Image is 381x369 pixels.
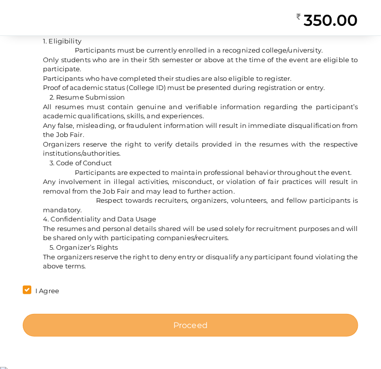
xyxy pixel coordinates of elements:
span: Proceed [173,319,208,331]
li: Organizers reserve the right to verify details provided in the resumes with the respective instit... [43,140,358,158]
span: Participants are expected to maintain professional behavior throughout the event. [75,168,352,176]
button: Proceed [23,314,358,337]
li: All resumes must contain genuine and verifiable information regarding the participant’s academic ... [43,102,358,121]
span: Participants must be currently enrolled in a recognized college/university. [75,46,323,54]
li: Participants who have completed their studies are also eligible to register. [43,74,358,83]
li: 1. Eligibility [43,36,358,46]
li: The resumes and personal details shared will be used solely for recruitment purposes and will be ... [43,224,358,243]
span: 5. Organizer’s Rights [50,243,118,251]
span: 2. Resume Submission [50,93,125,101]
li: Proof of academic status (College ID) must be presented during registration or entry. [43,83,358,93]
li: The organizers reserve the right to deny entry or disqualify any participant found violating the ... [43,252,358,271]
li: Only students who are in their 5th semester or above at the time of the event are eligible to par... [43,55,358,74]
li: Any involvement in illegal activities, misconduct, or violation of fair practices will result in ... [43,177,358,196]
span: Respect towards recruiters, organizers, volunteers, and fellow participants is mandatory. [43,196,358,214]
label: I Agree [23,286,59,296]
li: Any false, misleading, or fraudulent information will result in immediate disqualification from t... [43,121,358,140]
span: 3. Code of Conduct [50,159,112,167]
h2: 350.00 [297,10,358,30]
li: 4. Confidentiality and Data Usage [43,214,358,224]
